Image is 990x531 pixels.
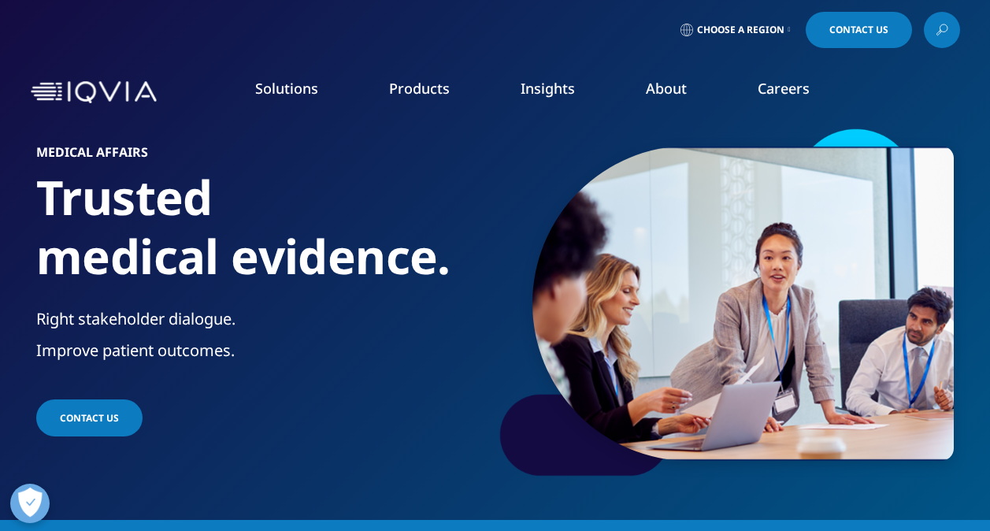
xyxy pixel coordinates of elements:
[255,79,318,98] a: Solutions
[36,399,143,436] a: Contact us
[163,55,960,129] nav: Primary
[10,484,50,523] button: Open Preferences
[697,24,784,36] span: Choose a Region
[36,340,489,371] p: Improve patient outcomes.
[532,146,954,461] img: picture-1.png
[36,168,489,308] h1: Trusted medical evidence.
[60,411,119,425] span: Contact us
[646,79,687,98] a: About
[806,12,912,48] a: Contact Us
[389,79,450,98] a: Products
[36,308,489,340] p: Right stakeholder dialogue.
[31,81,157,104] img: IQVIA Healthcare Information Technology and Pharma Clinical Research Company
[521,79,575,98] a: Insights
[758,79,810,98] a: Careers
[829,25,888,35] span: Contact Us
[36,146,489,168] h6: Medical Affairs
